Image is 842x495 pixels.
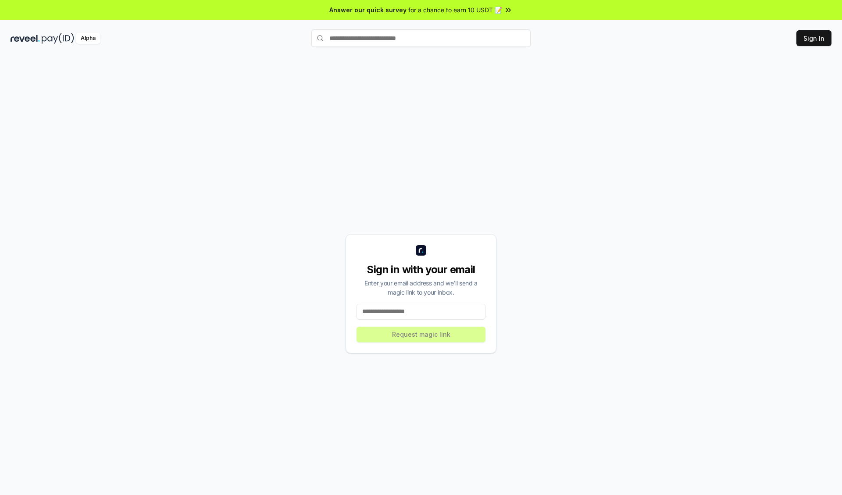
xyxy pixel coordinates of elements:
span: Answer our quick survey [329,5,407,14]
button: Sign In [796,30,831,46]
span: for a chance to earn 10 USDT 📝 [408,5,502,14]
img: reveel_dark [11,33,40,44]
img: pay_id [42,33,74,44]
div: Sign in with your email [357,263,485,277]
img: logo_small [416,245,426,256]
div: Enter your email address and we’ll send a magic link to your inbox. [357,278,485,297]
div: Alpha [76,33,100,44]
